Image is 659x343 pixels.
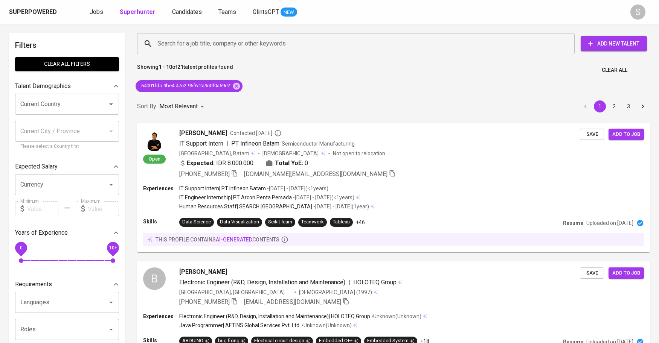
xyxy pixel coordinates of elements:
[285,289,291,295] img: yH5BAEAAAAALAAAAAABAAEAAAIBRAA7
[622,100,635,112] button: Go to page 3
[353,279,397,286] span: HOLOTEQ Group
[612,269,640,278] span: Add to job
[15,228,68,237] p: Years of Experience
[137,123,650,252] a: Open[PERSON_NAME]Contacted [DATE]IT Support Intern|PT Infineon BatamSemiconductor Manufacturing[G...
[120,8,156,15] b: Superhunter
[15,57,119,71] button: Clear All filters
[587,39,641,49] span: Add New Talent
[109,245,117,250] span: 10+
[220,219,259,226] div: Data Visualization
[159,64,172,70] b: 1 - 10
[179,267,227,276] span: [PERSON_NAME]
[179,170,230,178] span: [PHONE_NUMBER]
[584,269,600,278] span: Save
[177,64,183,70] b: 21
[179,194,292,201] p: IT Engineer Internship | PT Arcon Penta Persada
[179,279,345,286] span: Electronic Engineer (R&D, Design, Installation and Maintenance)
[172,8,202,15] span: Candidates
[301,219,324,226] div: Teamwork
[268,219,292,226] div: Scikit-learn
[179,322,301,329] p: Java Programmer | AETINS Global Services Pvt. Ltd.
[15,79,119,94] div: Talent Demographics
[602,65,627,75] span: Clear All
[136,80,243,92] div: 64001fda-9be4-47c2-95f6-2a9c0f0a59e2
[9,8,57,17] div: Superpowered
[106,179,116,190] button: Open
[262,150,320,157] span: [DEMOGRAPHIC_DATA]
[216,237,252,243] span: AI-generated
[609,267,644,279] button: Add to job
[301,322,352,329] p: • Unknown ( Unknown )
[637,100,649,112] button: Go to next page
[218,8,238,17] a: Teams
[608,100,620,112] button: Go to page 2
[137,63,233,77] p: Showing of talent profiles found
[282,141,355,147] span: Semiconductor Manufacturing
[15,159,119,174] div: Expected Salary
[581,36,647,51] button: Add New Talent
[274,129,282,137] svg: By Batam recruiter
[159,100,207,114] div: Most Relevant
[397,170,403,176] img: yH5BAEAAAAALAAAAAABAAEAAAIBRAA7
[305,159,308,168] span: 0
[563,219,583,227] p: Resume
[230,129,282,137] span: Contacted [DATE]
[187,159,215,168] b: Expected:
[20,143,114,150] p: Please select a Country first
[90,8,103,15] span: Jobs
[172,8,203,17] a: Candidates
[218,8,236,15] span: Teams
[179,313,370,320] p: Electronic Engineer (R&D, Design, Installation and Maintenance) | HOLOTEQ Group
[312,203,369,210] p: • [DATE] - [DATE] ( 1 year )
[578,100,650,112] nav: pagination navigation
[143,185,179,192] p: Experiences
[584,130,600,139] span: Save
[179,288,291,296] div: [GEOGRAPHIC_DATA], [GEOGRAPHIC_DATA]
[15,39,119,51] h6: Filters
[599,63,630,77] button: Clear All
[179,298,230,305] span: [PHONE_NUMBER]
[182,219,211,226] div: Data Science
[143,267,166,290] div: B
[146,156,163,162] span: Open
[244,170,387,178] span: [DOMAIN_NAME][EMAIL_ADDRESS][DOMAIN_NAME]
[106,297,116,308] button: Open
[226,139,228,148] span: |
[609,129,644,140] button: Add to job
[15,277,119,292] div: Requirements
[370,313,421,320] p: • Unknown ( Unknown )
[15,225,119,240] div: Years of Experience
[580,267,604,279] button: Save
[275,159,303,168] b: Total YoE:
[179,140,223,147] span: IT Support Intern
[630,5,645,20] div: S
[21,59,113,69] span: Clear All filters
[299,288,378,296] div: (1997)
[27,201,58,216] input: Value
[106,324,116,335] button: Open
[136,82,235,90] span: 64001fda-9be4-47c2-95f6-2a9c0f0a59e2
[159,102,198,111] p: Most Relevant
[179,185,266,192] p: IT Support Intern | PT Infineon Batam
[292,194,354,201] p: • [DATE] - [DATE] ( <1 years )
[299,288,356,296] span: [DEMOGRAPHIC_DATA]
[356,219,365,226] p: +46
[281,9,297,16] span: NEW
[266,185,328,192] p: • [DATE] - [DATE] ( <1 years )
[179,203,312,210] p: Human Resources Staff | SEARCH [GEOGRAPHIC_DATA]
[106,99,116,109] button: Open
[253,8,297,17] a: GlintsGPT NEW
[333,219,350,226] div: Tableau
[143,218,179,225] p: Skills
[333,150,385,157] p: Not open to relocation
[137,102,156,111] p: Sort By
[179,150,255,157] div: [GEOGRAPHIC_DATA], Batam
[120,8,157,17] a: Superhunter
[179,129,227,138] span: [PERSON_NAME]
[90,8,105,17] a: Jobs
[20,245,22,250] span: 0
[231,140,279,147] span: PT Infineon Batam
[179,159,253,168] div: IDR 8.000.000
[156,236,279,243] p: this profile contains contents
[15,280,52,289] p: Requirements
